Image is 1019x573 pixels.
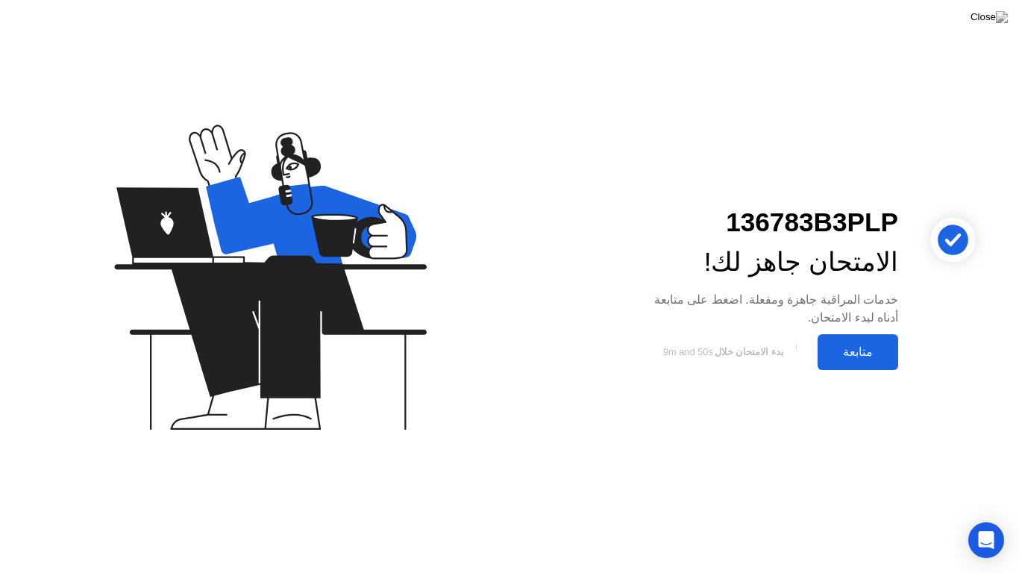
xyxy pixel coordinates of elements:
div: الامتحان جاهز لك! [635,242,898,282]
button: متابعة [818,334,898,370]
img: Close [971,11,1008,23]
button: بدء الامتحان خلال9m and 50s [635,338,810,366]
div: Open Intercom Messenger [968,522,1004,558]
div: متابعة [822,345,894,359]
div: خدمات المراقبة جاهزة ومفعلة. اضغط على متابعة أدناه لبدء الامتحان. [635,291,898,327]
span: 9m and 50s [663,346,713,357]
div: 136783B3PLP [635,203,898,242]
